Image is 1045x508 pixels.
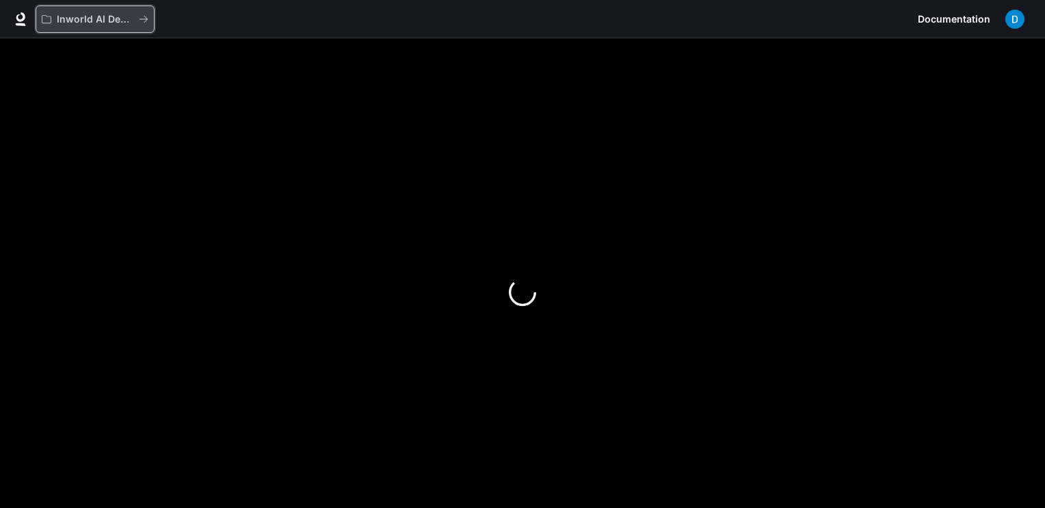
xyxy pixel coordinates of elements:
span: Documentation [918,11,990,28]
p: Inworld AI Demos [57,14,133,25]
button: User avatar [1001,5,1029,33]
button: All workspaces [36,5,155,33]
img: User avatar [1005,10,1024,29]
a: Documentation [912,5,996,33]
